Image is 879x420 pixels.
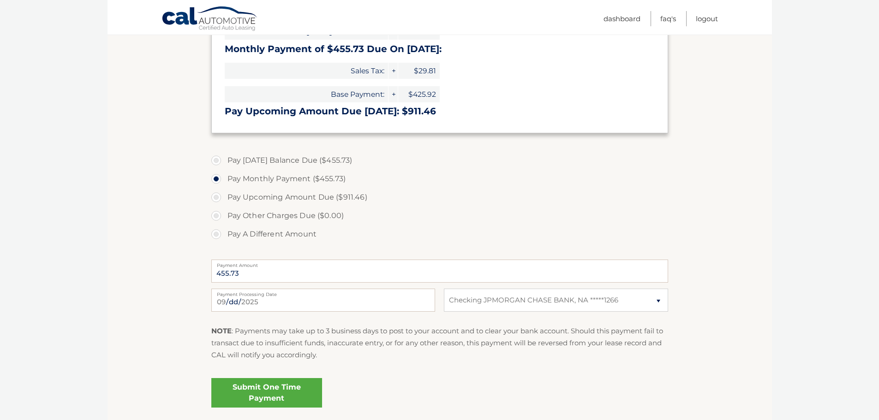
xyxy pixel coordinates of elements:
label: Payment Amount [211,260,668,267]
strong: NOTE [211,326,232,335]
span: + [389,86,398,102]
span: $29.81 [398,63,440,79]
span: Sales Tax: [225,63,388,79]
label: Pay Other Charges Due ($0.00) [211,207,668,225]
label: Pay [DATE] Balance Due ($455.73) [211,151,668,170]
a: Dashboard [604,11,640,26]
label: Pay Monthly Payment ($455.73) [211,170,668,188]
a: Submit One Time Payment [211,378,322,408]
span: + [389,63,398,79]
a: FAQ's [660,11,676,26]
label: Pay A Different Amount [211,225,668,243]
a: Cal Automotive [161,6,258,33]
h3: Pay Upcoming Amount Due [DATE]: $911.46 [225,106,655,117]
input: Payment Date [211,289,435,312]
label: Pay Upcoming Amount Due ($911.46) [211,188,668,207]
label: Payment Processing Date [211,289,435,296]
a: Logout [696,11,718,26]
p: : Payments may take up to 3 business days to post to your account and to clear your bank account.... [211,325,668,361]
span: Base Payment: [225,86,388,102]
input: Payment Amount [211,260,668,283]
span: $425.92 [398,86,440,102]
h3: Monthly Payment of $455.73 Due On [DATE]: [225,43,655,55]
